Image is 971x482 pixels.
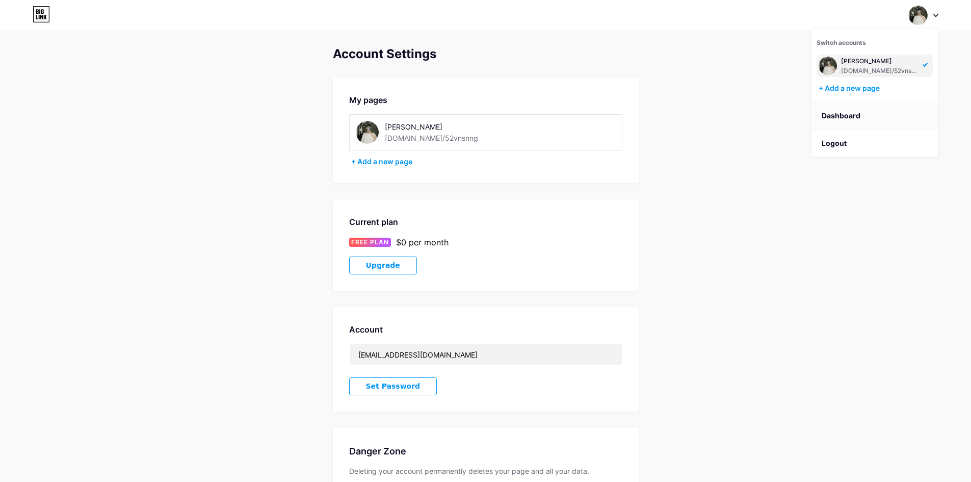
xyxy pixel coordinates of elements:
div: Danger Zone [349,444,622,458]
div: [PERSON_NAME] [385,121,529,132]
div: Deleting your account permanently deletes your page and all your data. [349,466,622,476]
img: 52-Văn Sơn Nguyễn [819,57,837,75]
div: + Add a new page [351,157,622,167]
a: Dashboard [811,102,938,130]
div: Account Settings [333,47,639,61]
div: [DOMAIN_NAME]/52vnsnng [841,67,920,75]
div: Account [349,323,622,336]
div: My pages [349,94,622,106]
div: [DOMAIN_NAME]/52vnsnng [385,133,478,143]
div: + Add a new page [819,83,933,93]
button: Set Password [349,377,437,395]
button: Upgrade [349,257,417,274]
input: Email [350,344,622,365]
li: Logout [811,130,938,157]
div: [PERSON_NAME] [841,57,920,65]
span: Switch accounts [817,39,866,46]
div: Current plan [349,216,622,228]
span: Upgrade [366,261,400,270]
div: $0 per month [396,236,449,248]
img: 52vnsnng [356,121,379,144]
span: Set Password [366,382,421,391]
img: 52-Văn Sơn Nguyễn [908,6,928,25]
span: FREE PLAN [351,238,389,247]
